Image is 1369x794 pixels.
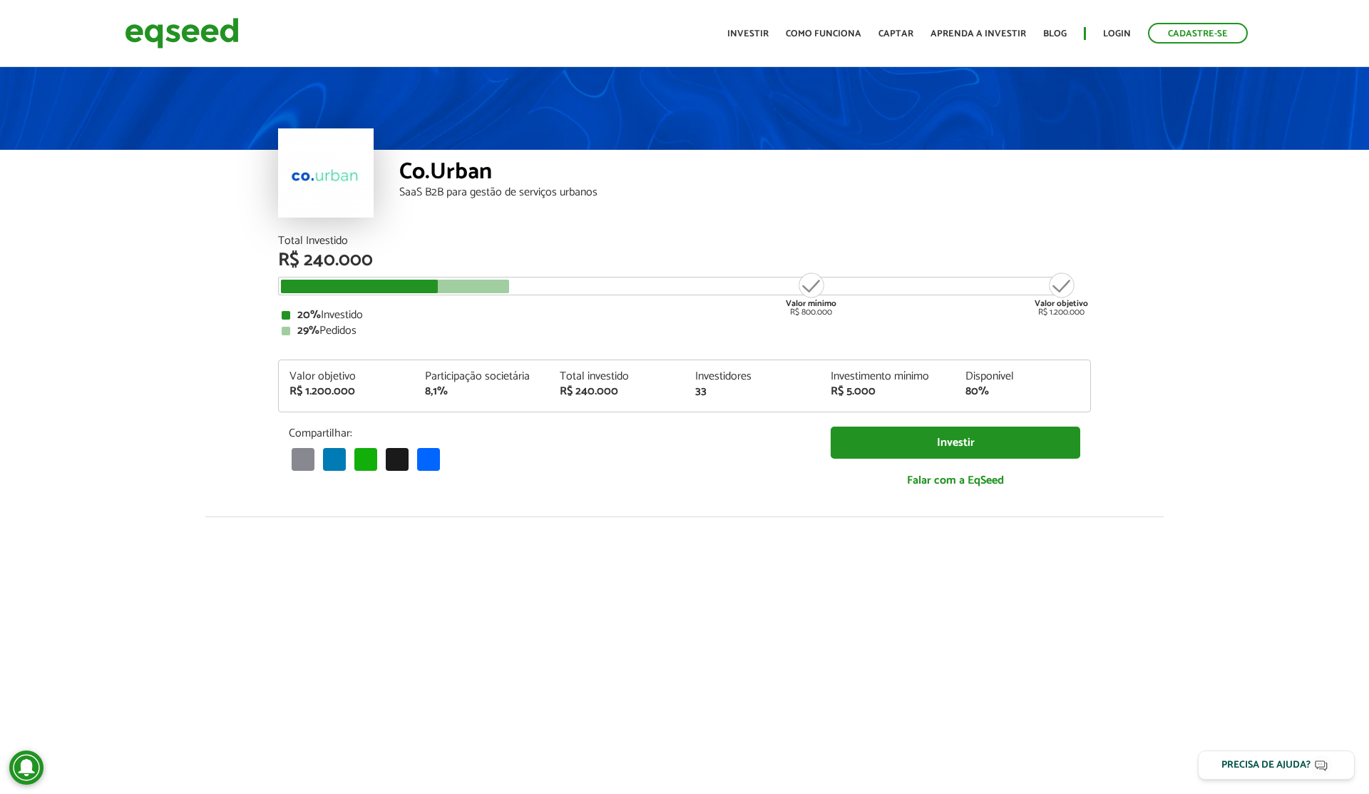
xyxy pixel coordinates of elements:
[289,427,809,440] p: Compartilhar:
[695,386,809,397] div: 33
[383,447,411,471] a: X
[289,447,317,471] a: Email
[831,427,1080,459] a: Investir
[831,386,945,397] div: R$ 5.000
[425,371,539,382] div: Participação societária
[414,447,443,471] a: Share
[784,271,838,317] div: R$ 800.000
[831,466,1080,495] a: Falar com a EqSeed
[930,29,1026,39] a: Aprenda a investir
[831,371,945,382] div: Investimento mínimo
[1148,23,1248,44] a: Cadastre-se
[965,371,1080,382] div: Disponível
[965,386,1080,397] div: 80%
[1103,29,1131,39] a: Login
[425,386,539,397] div: 8,1%
[289,386,404,397] div: R$ 1.200.000
[278,251,1091,270] div: R$ 240.000
[1043,29,1067,39] a: Blog
[320,447,349,471] a: LinkedIn
[786,29,861,39] a: Como funciona
[282,325,1087,337] div: Pedidos
[727,29,769,39] a: Investir
[399,187,1091,198] div: SaaS B2B para gestão de serviços urbanos
[878,29,913,39] a: Captar
[1035,297,1088,310] strong: Valor objetivo
[278,235,1091,247] div: Total Investido
[695,371,809,382] div: Investidores
[352,447,380,471] a: WhatsApp
[282,310,1087,321] div: Investido
[1035,271,1088,317] div: R$ 1.200.000
[297,305,321,325] strong: 20%
[297,321,319,340] strong: 29%
[399,161,1091,187] div: Co.Urban
[560,371,674,382] div: Total investido
[125,14,239,52] img: EqSeed
[560,386,674,397] div: R$ 240.000
[289,371,404,382] div: Valor objetivo
[786,297,836,310] strong: Valor mínimo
